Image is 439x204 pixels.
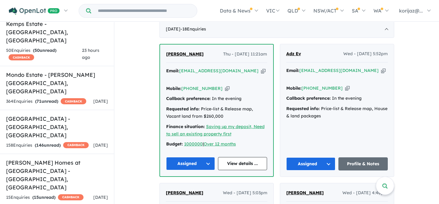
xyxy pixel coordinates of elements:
[286,190,324,195] span: [PERSON_NAME]
[6,194,84,201] div: 15 Enquir ies
[286,106,320,111] strong: Requested info:
[33,48,56,53] strong: ( unread)
[32,195,55,200] strong: ( unread)
[35,142,61,148] strong: ( unread)
[166,124,205,129] strong: Finance situation:
[179,68,259,73] a: [EMAIL_ADDRESS][DOMAIN_NAME]
[166,68,179,73] strong: Email:
[286,50,301,58] a: Adz Ev
[181,86,223,91] a: [PHONE_NUMBER]
[345,85,350,91] button: Copy
[93,142,108,148] span: [DATE]
[286,95,388,102] div: In the evening
[184,141,203,147] a: 1000000
[299,68,379,73] a: [EMAIL_ADDRESS][DOMAIN_NAME]
[166,189,203,197] a: [PERSON_NAME]
[6,20,108,45] h5: Kemps Estate - [GEOGRAPHIC_DATA] , [GEOGRAPHIC_DATA]
[338,157,388,170] a: Profile & Notes
[9,7,60,15] img: Openlot PRO Logo White
[159,21,394,38] div: [DATE]
[286,157,336,170] button: Assigned
[166,157,215,170] button: Assigned
[36,142,44,148] span: 146
[286,51,301,56] span: Adz Ev
[34,48,40,53] span: 50
[223,51,267,58] span: Thu - [DATE] 11:21am
[6,115,108,139] h5: [GEOGRAPHIC_DATA] - [GEOGRAPHIC_DATA] , [GEOGRAPHIC_DATA]
[286,85,302,91] strong: Mobile:
[166,86,181,91] strong: Mobile:
[6,71,108,95] h5: Mondo Estate - [PERSON_NAME][GEOGRAPHIC_DATA] , [GEOGRAPHIC_DATA]
[166,106,267,120] div: Price-list & Release map, Vacant land from $260,000
[166,96,211,101] strong: Callback preference:
[166,190,203,195] span: [PERSON_NAME]
[82,48,99,60] span: 23 hours ago
[61,98,86,104] span: CASHBACK
[92,4,196,17] input: Try estate name, suburb, builder or developer
[180,26,206,32] span: - 18 Enquir ies
[399,8,423,14] span: korijaz@...
[302,85,343,91] a: [PHONE_NUMBER]
[93,195,108,200] span: [DATE]
[166,95,267,102] div: In the evening
[166,106,200,112] strong: Requested info:
[58,194,84,200] span: CASHBACK
[342,189,388,197] span: Wed - [DATE] 4:40pm
[37,98,41,104] span: 71
[34,195,39,200] span: 15
[6,47,82,62] div: 50 Enquir ies
[166,141,183,147] strong: Budget:
[261,68,266,74] button: Copy
[286,189,324,197] a: [PERSON_NAME]
[9,54,34,60] span: CASHBACK
[286,95,331,101] strong: Callback preference:
[381,67,386,74] button: Copy
[6,142,89,149] div: 158 Enquir ies
[343,50,388,58] span: Wed - [DATE] 5:52pm
[6,159,108,191] h5: [PERSON_NAME] Homes at [GEOGRAPHIC_DATA] - [GEOGRAPHIC_DATA] , [GEOGRAPHIC_DATA]
[63,142,89,148] span: CASHBACK
[166,51,204,57] span: [PERSON_NAME]
[166,51,204,58] a: [PERSON_NAME]
[223,189,267,197] span: Wed - [DATE] 5:03pm
[35,98,58,104] strong: ( unread)
[166,141,267,148] div: |
[286,68,299,73] strong: Email:
[204,141,236,147] a: Over 12 months
[225,85,230,92] button: Copy
[218,157,267,170] a: View details ...
[6,98,86,105] div: 364 Enquir ies
[166,124,265,137] a: Saving up my deposit, Need to sell an existing property first
[93,98,108,104] span: [DATE]
[286,105,388,120] div: Price-list & Release map, House & land packages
